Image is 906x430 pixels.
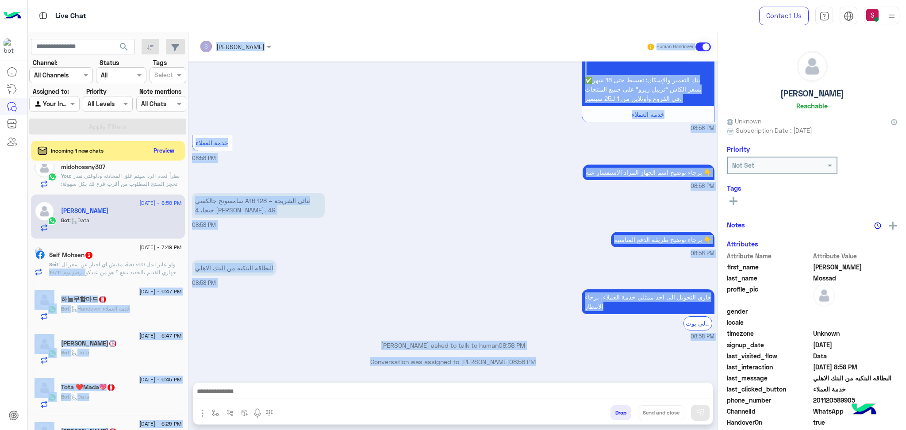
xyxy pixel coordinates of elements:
[153,70,173,81] div: Select
[886,11,897,22] img: profile
[727,318,811,327] span: locale
[61,305,69,312] span: Bot
[35,334,54,354] img: defaultAdmin.png
[813,318,898,327] span: null
[691,124,714,133] span: 08:58 PM
[61,393,69,400] span: Bot
[100,58,119,67] label: Status
[815,7,833,25] a: tab
[55,10,86,22] p: Live Chat
[696,408,705,417] img: send message
[69,393,89,400] span: : Data
[866,9,879,21] img: userImage
[691,333,714,341] span: 08:58 PM
[238,405,252,420] button: create order
[844,11,854,21] img: tab
[727,262,811,272] span: first_name
[69,305,130,312] span: : Handover خدمة العملاء
[727,284,811,305] span: profile_pic
[48,393,57,402] img: WhatsApp
[49,251,93,259] h5: Seif Mohsen
[4,7,21,25] img: Logo
[727,407,811,416] span: ChannelId
[33,87,69,96] label: Assigned to:
[192,357,714,366] p: Conversation was assigned to [PERSON_NAME]
[35,247,42,255] img: picture
[29,119,186,134] button: Apply Filters
[61,340,117,347] h5: Hesham Zaki
[208,405,223,420] button: select flow
[61,173,181,243] span: نظراً لعدم الرد سيتم غلق المحادثه ودلوقتى تقدر تحجز المنتج المطلوب من أقرب فرع لك بكل سهولة: 1️⃣ ...
[813,373,898,383] span: البطاقه البنكيه من البنك الاهلي
[61,384,115,391] h5: Tota ❤️Mada💖
[139,376,181,384] span: [DATE] - 6:45 PM
[727,373,811,383] span: last_message
[241,409,248,416] img: create order
[192,193,325,218] p: 14/9/2025, 8:58 PM
[139,199,181,207] span: [DATE] - 8:58 PM
[727,362,811,372] span: last_interaction
[727,116,761,126] span: Unknown
[48,173,57,181] img: WhatsApp
[61,349,69,356] span: Bot
[69,349,89,356] span: : Data
[35,157,54,177] img: defaultAdmin.png
[797,51,827,81] img: defaultAdmin.png
[727,395,811,405] span: phone_number
[48,349,57,358] img: WhatsApp
[656,43,694,50] small: Human Handover
[266,410,273,417] img: make a call
[727,184,897,192] h6: Tags
[61,296,107,303] h5: 하늘무함마드
[36,250,45,259] img: Facebook
[139,332,181,340] span: [DATE] - 6:47 PM
[813,384,898,394] span: خدمة العملاء
[813,395,898,405] span: 201120589905
[683,316,712,330] div: الرجوع الى بوت
[727,418,811,427] span: HandoverOn
[813,362,898,372] span: 2025-09-14T17:58:51.832Z
[192,260,276,276] p: 14/9/2025, 8:58 PM
[139,243,181,251] span: [DATE] - 7:49 PM
[813,329,898,338] span: Unknown
[727,273,811,283] span: last_name
[197,408,208,418] img: send attachment
[499,342,525,349] span: 08:58 PM
[874,222,881,229] img: notes
[192,341,714,350] p: [PERSON_NAME] asked to talk to human
[85,252,92,259] span: 3
[226,409,234,416] img: Trigger scenario
[196,139,228,146] span: خدمة العملاء
[727,340,811,349] span: signup_date
[727,384,811,394] span: last_clicked_button
[727,307,811,316] span: gender
[819,11,829,21] img: tab
[632,111,664,118] span: خدمة العملاء
[509,358,536,365] span: 08:58 PM
[109,340,116,347] span: 12
[582,289,714,314] p: 14/9/2025, 8:58 PM
[727,329,811,338] span: timezone
[61,173,70,179] span: You
[813,418,898,427] span: true
[38,10,49,21] img: tab
[223,405,238,420] button: Trigger scenario
[35,378,54,398] img: defaultAdmin.png
[86,87,107,96] label: Priority
[813,251,898,261] span: Attribute Value
[61,207,108,215] h5: Mohamed Mossad
[736,126,812,135] span: Subscription Date : [DATE]
[611,232,714,247] p: 14/9/2025, 8:58 PM
[99,296,106,303] span: 9
[583,165,714,180] p: 14/9/2025, 8:58 PM
[727,351,811,361] span: last_visited_flow
[727,251,811,261] span: Attribute Name
[49,261,58,268] span: Seif
[848,395,879,426] img: hulul-logo.png
[813,284,835,307] img: defaultAdmin.png
[691,182,714,191] span: 08:58 PM
[691,250,714,258] span: 08:58 PM
[813,340,898,349] span: 2025-09-14T15:47:53.617Z
[610,405,631,420] button: Drop
[139,420,181,428] span: [DATE] - 6:25 PM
